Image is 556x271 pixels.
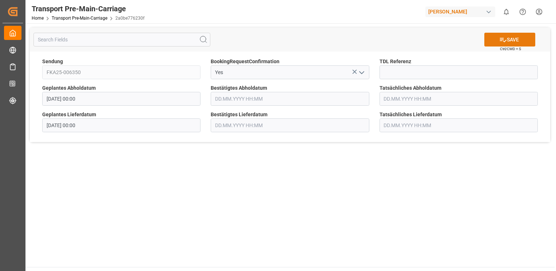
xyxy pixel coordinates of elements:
[498,4,515,20] button: show 0 new notifications
[356,67,366,78] button: open menu
[211,92,369,106] input: DD.MM.YYYY HH:MM
[211,84,267,92] span: Bestätigtes Abholdatum
[380,92,538,106] input: DD.MM.YYYY HH:MM
[500,46,521,52] span: Ctrl/CMD + S
[42,92,200,106] input: DD.MM.YYYY HH:MM
[32,16,44,21] a: Home
[42,111,96,118] span: Geplantes Lieferdatum
[32,3,144,14] div: Transport Pre-Main-Carriage
[515,4,531,20] button: Help Center
[425,5,498,19] button: [PERSON_NAME]
[380,118,538,132] input: DD.MM.YYYY HH:MM
[52,16,107,21] a: Transport Pre-Main-Carriage
[380,111,442,118] span: Tatsächliches Lieferdatum
[42,118,200,132] input: DD.MM.YYYY HH:MM
[42,84,96,92] span: Geplantes Abholdatum
[484,33,535,46] button: SAVE
[211,118,369,132] input: DD.MM.YYYY HH:MM
[211,111,267,118] span: Bestätigtes Lieferdatum
[380,84,441,92] span: Tatsächliches Abholdatum
[380,58,411,65] span: TDL Referenz
[425,7,495,17] div: [PERSON_NAME]
[211,58,279,65] span: BookingRequestConfirmation
[42,58,63,65] span: Sendung
[33,33,210,46] input: Search Fields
